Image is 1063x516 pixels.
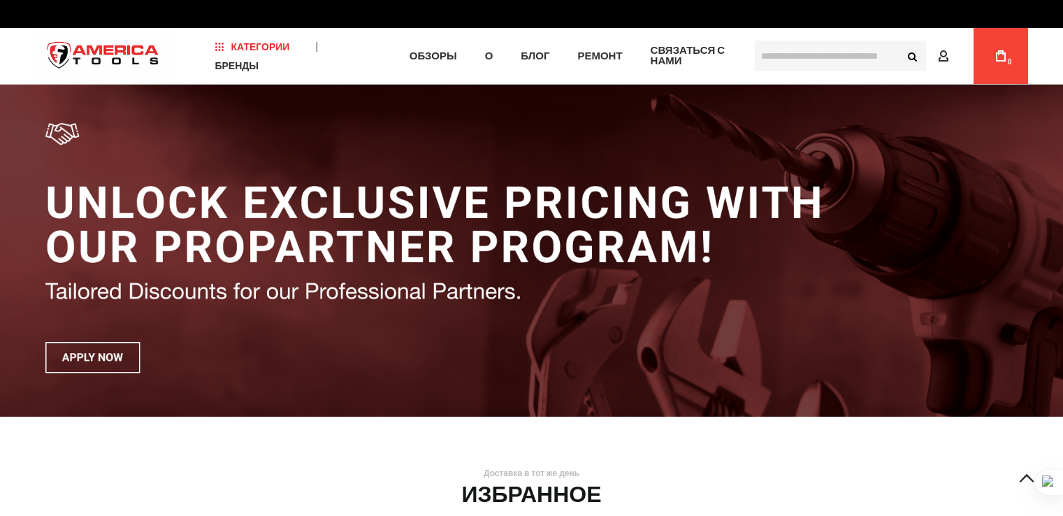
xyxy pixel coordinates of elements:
font: 0 [1008,58,1012,66]
font: Связаться с нами [651,44,725,67]
img: Американские инструменты [36,30,171,83]
a: Обзоры [403,47,463,66]
font: Ремонт [577,50,622,62]
font: Категории [231,41,289,52]
font: Счет [954,50,980,62]
font: Доставка в тот же день [484,468,579,478]
font: Блог [521,50,549,62]
a: Категории [208,37,296,56]
font: Избранное [461,481,601,508]
a: Ремонт [571,47,628,66]
button: Поиск [899,43,926,69]
a: 0 [988,28,1014,84]
font: Обзоры [410,50,457,62]
a: Связаться с нами [644,47,751,66]
a: Блог [514,47,556,66]
a: О [479,47,500,66]
font: О [485,50,493,62]
a: логотип магазина [36,30,171,83]
font: Бренды [215,60,259,71]
a: Бренды [208,56,265,75]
